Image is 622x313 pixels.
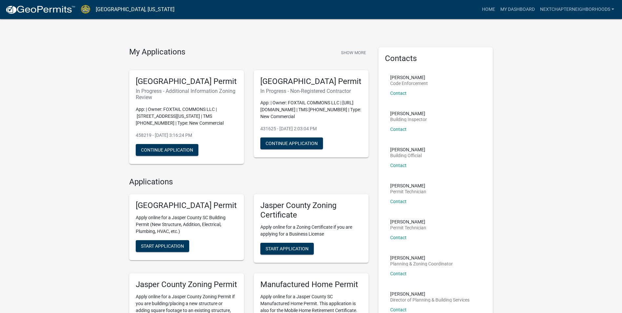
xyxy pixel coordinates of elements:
a: Contact [390,307,407,312]
p: Permit Technician [390,189,426,194]
img: Jasper County, South Carolina [81,5,90,14]
p: 458219 - [DATE] 3:16:24 PM [136,132,237,139]
h5: [GEOGRAPHIC_DATA] Permit [136,77,237,86]
p: [PERSON_NAME] [390,219,426,224]
h4: Applications [129,177,369,187]
h5: [GEOGRAPHIC_DATA] Permit [136,201,237,210]
p: App: | Owner: FOXTAIL COMMONS LLC | [STREET_ADDRESS][US_STATE] | TMS [PHONE_NUMBER] | Type: New C... [136,106,237,127]
a: Contact [390,163,407,168]
a: Home [479,3,498,16]
p: Director of Planning & Building Services [390,298,470,302]
button: Continue Application [260,137,323,149]
p: [PERSON_NAME] [390,183,426,188]
button: Continue Application [136,144,198,156]
a: [GEOGRAPHIC_DATA], [US_STATE] [96,4,174,15]
h5: [GEOGRAPHIC_DATA] Permit [260,77,362,86]
h4: My Applications [129,47,185,57]
a: My Dashboard [498,3,537,16]
p: Apply online for a Jasper County SC Building Permit (New Structure, Addition, Electrical, Plumbin... [136,214,237,235]
a: Contact [390,271,407,276]
p: Building Inspector [390,117,427,122]
p: App: | Owner: FOXTAIL COMMONS LLC | [URL][DOMAIN_NAME] | TMS [PHONE_NUMBER] | Type: New Commercial [260,99,362,120]
p: [PERSON_NAME] [390,256,453,260]
p: Permit Technician [390,225,426,230]
button: Start Application [136,240,189,252]
p: Building Official [390,153,425,158]
span: Start Application [141,243,184,249]
h5: Jasper County Zoning Permit [136,280,237,289]
h5: Manufactured Home Permit [260,280,362,289]
h6: In Progress - Additional Information Zoning Review [136,88,237,100]
span: Start Application [266,246,309,251]
p: [PERSON_NAME] [390,111,427,116]
a: Contact [390,91,407,96]
p: Apply online for a Zoning Certificate if you are applying for a Business License [260,224,362,238]
p: [PERSON_NAME] [390,147,425,152]
h6: In Progress - Non-Registered Contractor [260,88,362,94]
p: [PERSON_NAME] [390,292,470,296]
h5: Jasper County Zoning Certificate [260,201,362,220]
p: 431625 - [DATE] 2:03:04 PM [260,125,362,132]
a: Nextchapterneighborhoods [537,3,617,16]
a: Contact [390,235,407,240]
button: Start Application [260,243,314,255]
p: [PERSON_NAME] [390,75,428,80]
a: Contact [390,127,407,132]
p: Planning & Zoning Coordinator [390,261,453,266]
h5: Contacts [385,54,487,63]
p: Code Enforcement [390,81,428,86]
button: Show More [338,47,369,58]
a: Contact [390,199,407,204]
